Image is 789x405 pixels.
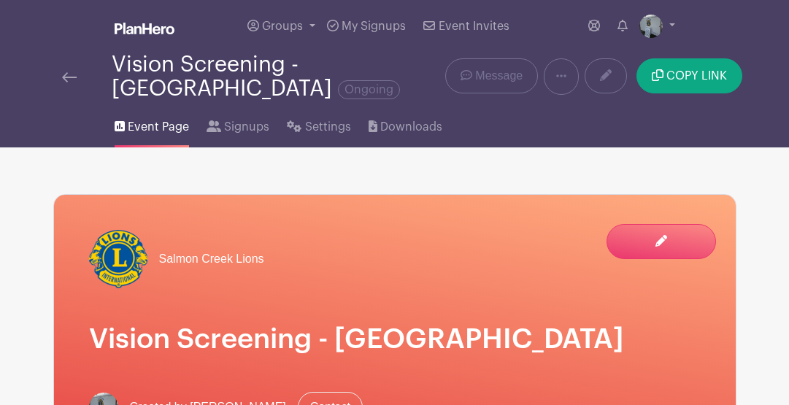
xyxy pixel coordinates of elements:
span: Groups [262,20,303,32]
span: My Signups [342,20,406,32]
span: Message [475,67,523,85]
button: COPY LINK [636,58,742,93]
img: image(4).jpg [639,15,663,38]
a: Event Page [115,101,189,147]
span: COPY LINK [666,70,727,82]
a: Downloads [369,101,442,147]
h1: Vision Screening - [GEOGRAPHIC_DATA] [89,323,701,357]
span: Event Invites [439,20,509,32]
span: Event Page [128,118,189,136]
a: Message [445,58,538,93]
img: lionlogo400-e1522268415706.png [89,230,147,288]
img: logo_white-6c42ec7e38ccf1d336a20a19083b03d10ae64f83f12c07503d8b9e83406b4c7d.svg [115,23,174,34]
a: Settings [287,101,350,147]
span: Settings [305,118,351,136]
span: Downloads [380,118,442,136]
span: Ongoing [338,80,400,99]
a: Signups [207,101,269,147]
span: Signups [224,118,269,136]
span: Salmon Creek Lions [159,250,264,268]
div: Vision Screening - [GEOGRAPHIC_DATA] [112,53,431,101]
img: back-arrow-29a5d9b10d5bd6ae65dc969a981735edf675c4d7a1fe02e03b50dbd4ba3cdb55.svg [62,72,77,82]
